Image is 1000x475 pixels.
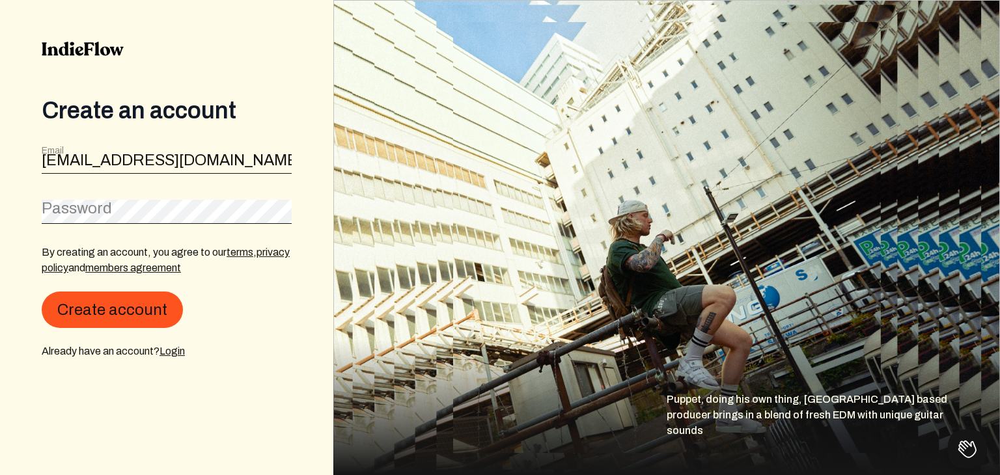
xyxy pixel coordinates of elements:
a: Login [160,346,185,357]
a: members agreement [85,262,181,273]
img: indieflow-logo-black.svg [42,42,124,56]
label: Password [42,198,112,219]
a: terms [227,247,253,258]
label: Email [42,144,64,157]
div: Already have an account? [42,344,292,359]
div: Puppet, doing his own thing, [GEOGRAPHIC_DATA] based producer brings in a blend of fresh EDM with... [667,392,1000,475]
button: Create account [42,292,183,328]
div: Create an account [42,98,292,124]
iframe: Toggle Customer Support [948,429,987,468]
p: By creating an account, you agree to our , and [42,245,292,276]
a: privacy policy [42,247,290,273]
